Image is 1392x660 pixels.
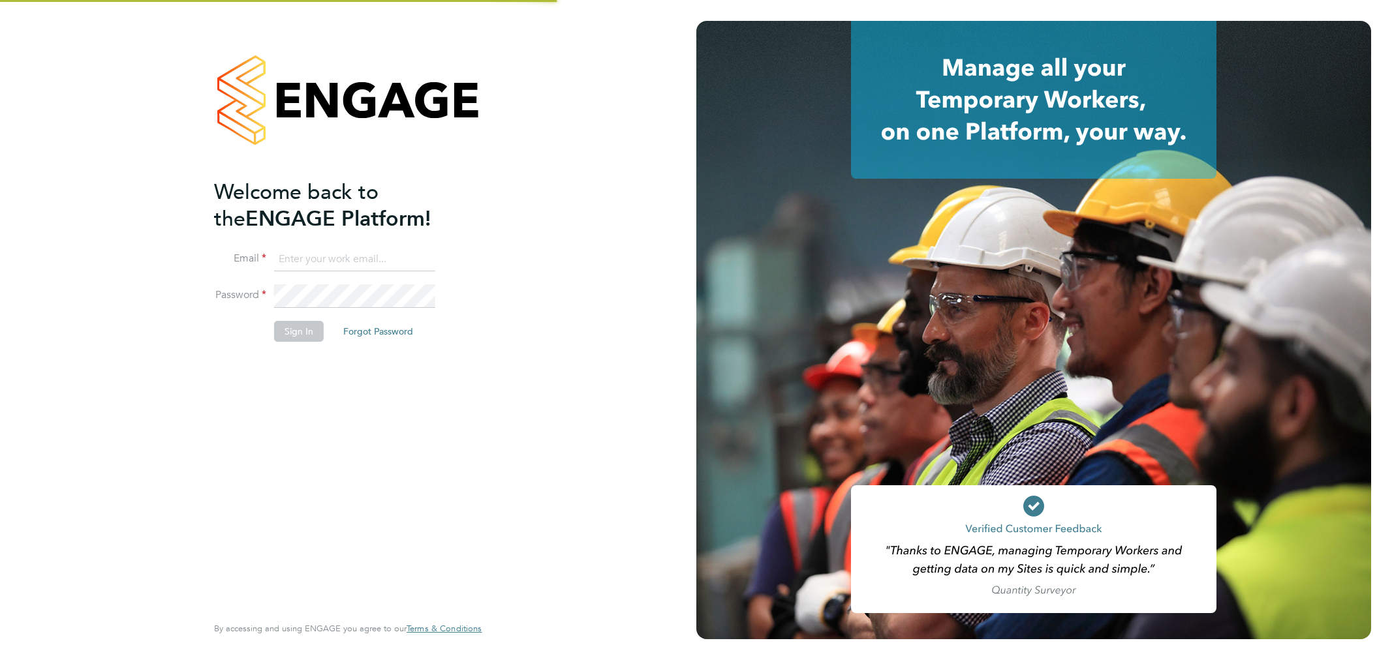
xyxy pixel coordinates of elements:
[407,623,482,634] span: Terms & Conditions
[274,321,324,342] button: Sign In
[333,321,424,342] button: Forgot Password
[214,623,482,634] span: By accessing and using ENGAGE you agree to our
[214,179,379,232] span: Welcome back to the
[407,623,482,634] a: Terms & Conditions
[214,179,469,232] h2: ENGAGE Platform!
[214,252,266,265] label: Email
[214,288,266,302] label: Password
[274,248,435,271] input: Enter your work email...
